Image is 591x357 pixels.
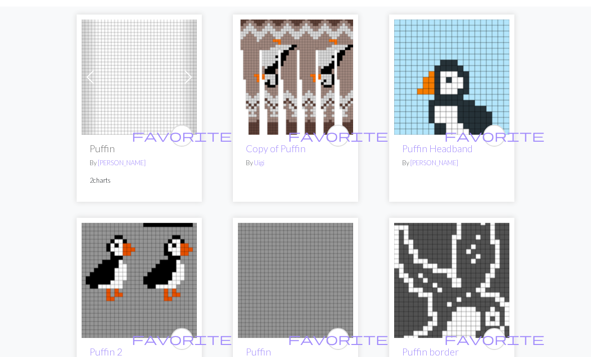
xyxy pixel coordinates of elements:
[132,331,232,347] span: favorite
[394,72,509,81] a: Puffin Headband
[90,159,189,168] p: By
[444,128,544,144] span: favorite
[402,143,473,155] a: Puffin Headband
[288,329,388,349] i: favourite
[327,125,349,147] button: favourite
[444,329,544,349] i: favourite
[238,72,353,81] a: Puffin
[132,128,232,144] span: favorite
[132,126,232,146] i: favourite
[90,176,189,186] p: 2 charts
[82,275,197,284] a: Puffin 2
[288,126,388,146] i: favourite
[82,20,197,135] img: Puffin
[288,331,388,347] span: favorite
[171,328,193,350] button: favourite
[444,331,544,347] span: favorite
[444,126,544,146] i: favourite
[288,128,388,144] span: favorite
[171,125,193,147] button: favourite
[246,143,306,155] a: Copy of Puffin
[410,159,458,167] a: [PERSON_NAME]
[238,223,353,338] img: Puffin
[98,159,146,167] a: [PERSON_NAME]
[394,20,509,135] img: Puffin Headband
[327,328,349,350] button: favourite
[238,275,353,284] a: Puffin
[238,20,353,135] img: Puffin
[82,72,197,81] a: Puffin
[254,159,264,167] a: Uigi
[246,159,345,168] p: By
[483,125,505,147] button: favourite
[90,143,189,155] h2: Puffin
[402,159,501,168] p: By
[483,328,505,350] button: favourite
[132,329,232,349] i: favourite
[394,223,509,338] img: Puffin border
[82,223,197,338] img: Puffin 2
[394,275,509,284] a: Puffin border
